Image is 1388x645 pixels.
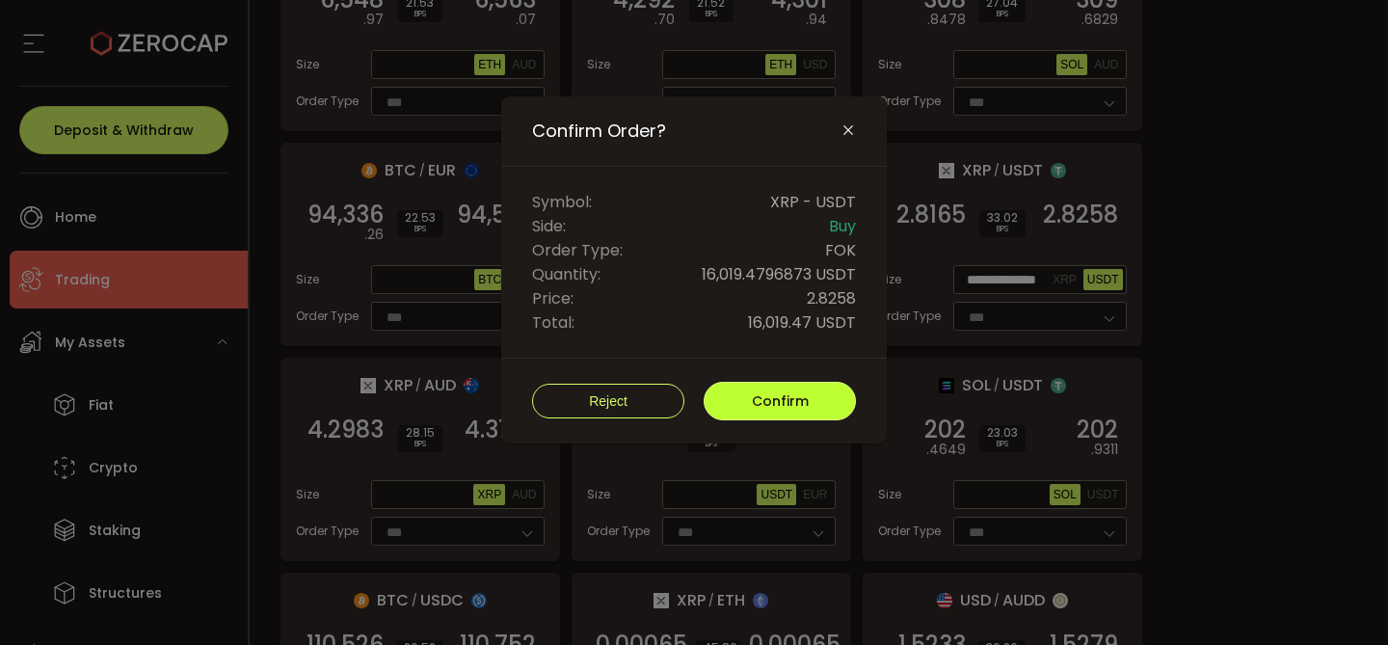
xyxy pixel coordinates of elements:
[589,393,627,409] span: Reject
[532,120,666,143] span: Confirm Order?
[748,310,856,335] span: 16,019.47 USDT
[704,382,856,420] button: Confirm
[532,310,574,335] span: Total:
[770,190,856,214] span: XRP - USDT
[841,122,856,140] button: Close
[532,286,574,310] span: Price:
[532,214,566,238] span: Side:
[807,286,856,310] span: 2.8258
[501,96,887,443] div: Confirm Order?
[1292,552,1388,645] iframe: Chat Widget
[825,238,856,262] span: FOK
[532,238,623,262] span: Order Type:
[532,384,684,418] button: Reject
[532,190,592,214] span: Symbol:
[829,214,856,238] span: Buy
[752,391,809,411] span: Confirm
[702,262,856,286] span: 16,019.4796873 USDT
[532,262,601,286] span: Quantity:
